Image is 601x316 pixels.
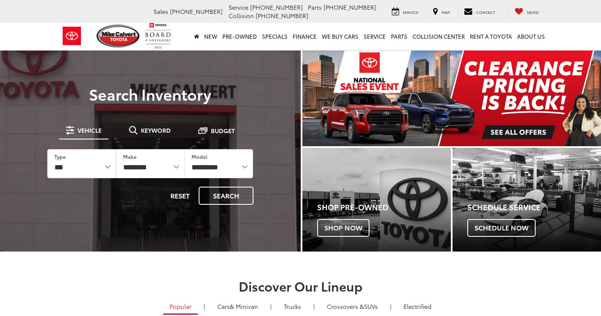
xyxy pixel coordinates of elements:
[256,11,308,20] span: [PHONE_NUMBER]
[403,9,418,15] span: Service
[163,187,197,205] button: Reset
[426,7,456,16] a: Map
[211,128,235,134] span: Budget
[268,302,274,311] li: |
[220,23,259,50] a: Pre-Owned
[230,302,258,311] span: & Minivan
[458,7,501,16] a: Contact
[302,148,451,252] div: Toyota
[442,9,450,15] span: Map
[361,23,388,50] a: Service
[453,148,601,252] div: Toyota
[317,219,369,237] span: Shop Now
[311,302,317,311] li: |
[97,24,141,48] img: Mike Calvert Toyota
[317,203,451,212] h4: Shop Pre-Owned
[154,7,168,16] span: Sales
[56,22,88,50] img: Toyota
[78,127,102,133] span: Vehicle
[308,3,322,11] span: Parts
[397,299,438,313] a: Electrified
[388,23,410,50] a: Parts
[229,11,254,20] span: Collision
[250,3,303,11] span: [PHONE_NUMBER]
[467,23,515,50] a: Rent a Toyota
[211,299,264,313] a: Cars
[202,302,207,311] li: |
[191,153,208,160] label: Model
[60,279,541,293] h2: Discover Our Lineup
[385,7,425,16] a: Service
[388,302,393,311] li: |
[515,23,547,50] a: About Us
[290,23,319,50] a: Finance
[141,127,171,133] span: Keyword
[54,153,66,160] label: Type
[170,7,223,16] span: [PHONE_NUMBER]
[35,86,265,102] h3: Search Inventory
[191,23,202,50] a: Home
[202,23,220,50] a: New
[123,153,137,160] label: Make
[467,219,536,237] span: Schedule Now
[467,203,601,212] h4: Schedule Service
[323,3,376,11] span: [PHONE_NUMBER]
[278,299,307,313] a: Trucks
[327,302,364,311] span: Crossovers &
[229,3,248,11] span: Service
[508,7,545,16] a: My Saved Vehicles
[527,9,539,15] span: Saved
[199,187,253,205] button: Search
[319,23,361,50] a: WE BUY CARS
[302,148,451,252] a: Shop Pre-Owned Shop Now
[259,23,290,50] a: Specials
[453,148,601,252] a: Schedule Service Schedule Now
[476,9,495,15] span: Contact
[163,299,198,315] a: Popular
[321,299,384,313] a: SUVs
[410,23,467,50] a: Collision Center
